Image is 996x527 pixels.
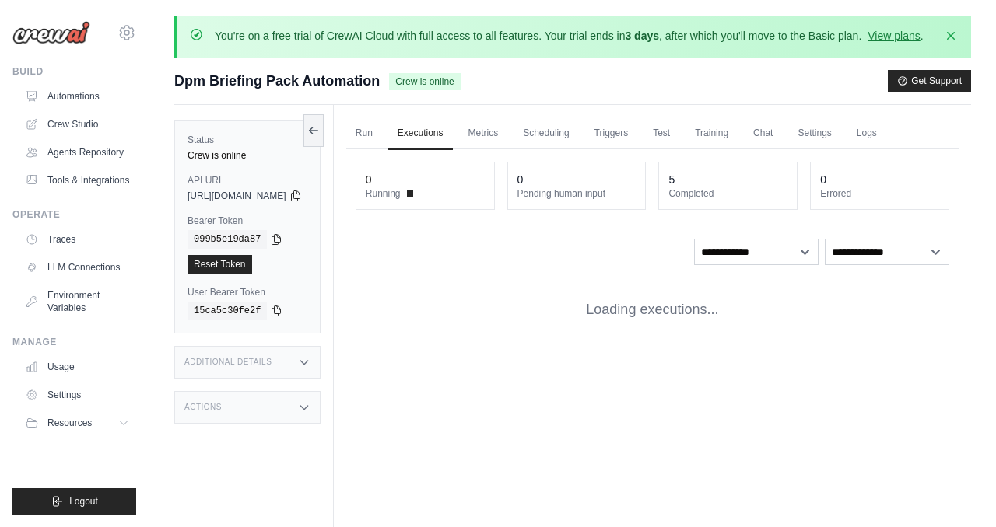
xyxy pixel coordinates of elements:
label: API URL [188,174,307,187]
span: Resources [47,417,92,429]
a: Settings [788,117,840,150]
img: Logo [12,21,90,44]
strong: 3 days [625,30,659,42]
a: Environment Variables [19,283,136,320]
a: Triggers [585,117,638,150]
a: View plans [868,30,920,42]
code: 15ca5c30fe2f [188,302,267,320]
a: Automations [19,84,136,109]
dt: Errored [820,187,939,200]
span: Dpm Briefing Pack Automation [174,70,380,92]
dt: Completed [668,187,787,200]
div: Operate [12,208,136,221]
h3: Additional Details [184,358,272,367]
div: Crew is online [188,149,307,162]
div: Build [12,65,136,78]
a: Usage [19,354,136,379]
button: Logout [12,488,136,515]
span: Crew is online [389,73,460,90]
span: [URL][DOMAIN_NAME] [188,190,286,202]
a: Settings [19,382,136,407]
div: 0 [820,172,826,187]
a: Metrics [459,117,508,150]
a: Executions [388,117,453,150]
button: Resources [19,410,136,435]
div: 0 [366,172,372,187]
label: Bearer Token [188,215,307,227]
a: LLM Connections [19,255,136,280]
a: Tools & Integrations [19,168,136,193]
dt: Pending human input [517,187,637,200]
span: Running [366,187,401,200]
a: Traces [19,227,136,252]
a: Crew Studio [19,112,136,137]
label: Status [188,134,307,146]
a: Agents Repository [19,140,136,165]
label: User Bearer Token [188,286,307,298]
code: 099b5e19da87 [188,230,267,249]
div: Manage [12,336,136,348]
button: Get Support [888,70,971,92]
span: Logout [69,495,98,508]
a: Logs [847,117,886,150]
a: Chat [744,117,782,150]
a: Training [686,117,738,150]
a: Reset Token [188,255,252,274]
h3: Actions [184,403,222,412]
a: Run [346,117,382,150]
div: Loading executions... [346,274,959,345]
div: 5 [668,172,675,187]
a: Test [644,117,679,150]
div: 0 [517,172,524,187]
p: You're on a free trial of CrewAI Cloud with full access to all features. Your trial ends in , aft... [215,28,924,44]
a: Scheduling [514,117,578,150]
